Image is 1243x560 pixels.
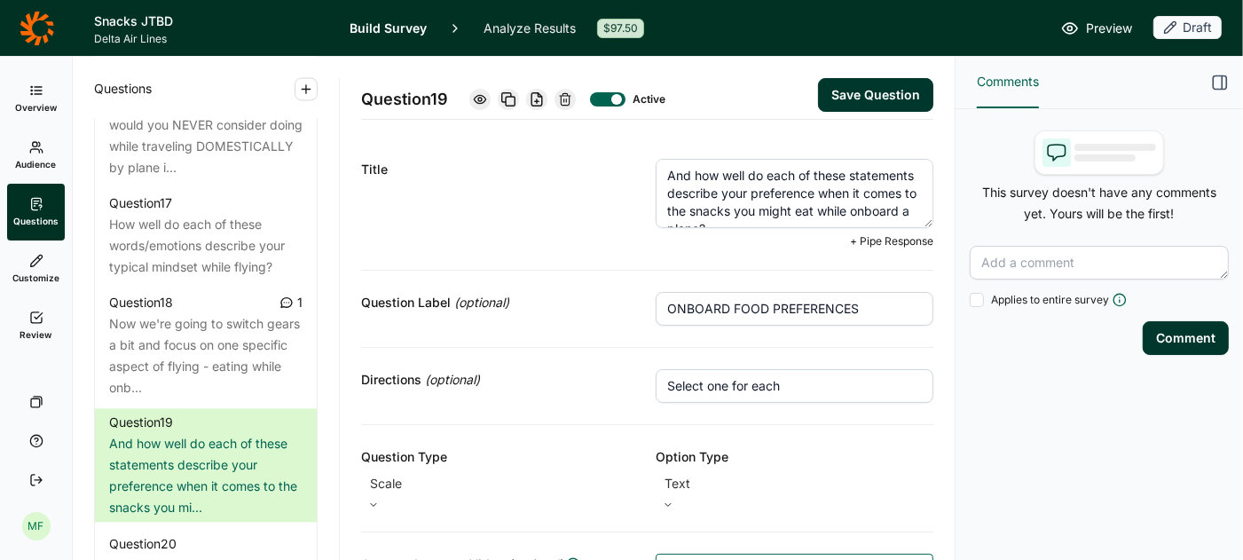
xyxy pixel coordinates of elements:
[12,272,59,284] span: Customize
[13,215,59,227] span: Questions
[109,313,303,398] div: Now we're going to switch gears a bit and focus on one specific aspect of flying - eating while o...
[656,159,933,228] textarea: And how well do each of these statements describe your preference when it comes to the snacks you...
[15,101,57,114] span: Overview
[7,70,65,127] a: Overview
[7,241,65,297] a: Customize
[977,57,1039,108] button: Comments
[16,158,57,170] span: Audience
[1153,16,1222,39] div: Draft
[656,446,933,468] div: Option Type
[361,159,639,180] div: Title
[1061,18,1132,39] a: Preview
[633,92,661,106] div: Active
[555,89,576,110] div: Delete
[109,533,177,555] div: Question 20
[977,71,1039,92] span: Comments
[109,193,172,214] div: Question 17
[109,214,303,278] div: How well do each of these words/emotions describe your typical mindset while flying?
[94,11,328,32] h1: Snacks JTBD
[109,93,303,178] div: And which of these activities would you NEVER consider doing while traveling DOMESTICALLY by plan...
[361,292,639,313] div: Question Label
[95,189,317,281] a: Question17How well do each of these words/emotions describe your typical mindset while flying?
[22,512,51,540] div: MF
[7,184,65,241] a: Questions
[95,288,317,402] a: Question181Now we're going to switch gears a bit and focus on one specific aspect of flying - eat...
[7,297,65,354] a: Review
[597,19,644,38] div: $97.50
[970,182,1229,225] p: This survey doesn't have any comments yet. Yours will be the first!
[425,369,480,390] span: (optional)
[454,292,509,313] span: (optional)
[109,413,173,434] div: Question 19
[361,87,448,112] span: Question 19
[94,32,328,46] span: Delta Air Lines
[109,292,173,313] div: Question 18
[1143,321,1229,355] button: Comment
[95,409,317,523] a: Question19And how well do each of these statements describe your preference when it comes to the ...
[361,446,639,468] div: Question Type
[95,68,317,182] a: Question16And which of these activities would you NEVER consider doing while traveling DOMESTICAL...
[850,234,933,248] span: + Pipe Response
[20,328,52,341] span: Review
[109,434,303,519] div: And how well do each of these statements describe your preference when it comes to the snacks you...
[818,78,933,112] button: Save Question
[1086,18,1132,39] span: Preview
[297,292,303,313] span: 1
[94,79,152,100] span: Questions
[361,369,639,390] div: Directions
[1153,16,1222,41] button: Draft
[991,293,1109,307] span: Applies to entire survey
[7,127,65,184] a: Audience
